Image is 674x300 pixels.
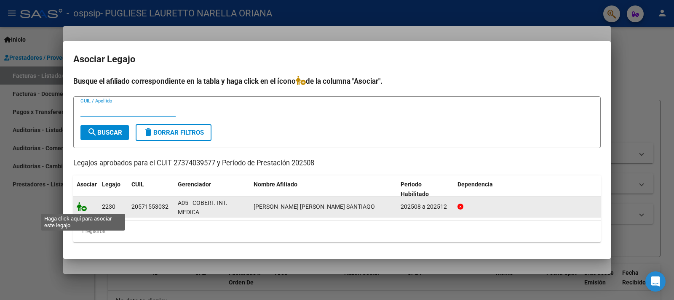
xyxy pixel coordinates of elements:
[102,203,115,210] span: 2230
[73,175,99,203] datatable-header-cell: Asociar
[401,181,429,197] span: Periodo Habilitado
[143,129,204,136] span: Borrar Filtros
[457,181,493,188] span: Dependencia
[131,181,144,188] span: CUIL
[254,203,375,210] span: SEQUEIRA BRAVO SANTIAGO
[174,175,250,203] datatable-header-cell: Gerenciador
[397,175,454,203] datatable-header-cell: Periodo Habilitado
[131,202,168,212] div: 20571553032
[80,125,129,140] button: Buscar
[77,181,97,188] span: Asociar
[128,175,174,203] datatable-header-cell: CUIL
[99,175,128,203] datatable-header-cell: Legajo
[454,175,601,203] datatable-header-cell: Dependencia
[87,129,122,136] span: Buscar
[136,124,211,141] button: Borrar Filtros
[73,221,601,242] div: 1 registros
[401,202,451,212] div: 202508 a 202512
[73,76,601,87] h4: Busque el afiliado correspondiente en la tabla y haga click en el ícono de la columna "Asociar".
[254,181,297,188] span: Nombre Afiliado
[143,127,153,137] mat-icon: delete
[87,127,97,137] mat-icon: search
[250,175,397,203] datatable-header-cell: Nombre Afiliado
[645,271,666,292] div: Open Intercom Messenger
[73,158,601,169] p: Legajos aprobados para el CUIT 27374039577 y Período de Prestación 202508
[102,181,120,188] span: Legajo
[178,181,211,188] span: Gerenciador
[178,199,227,216] span: A05 - COBERT. INT. MEDICA
[73,51,601,67] h2: Asociar Legajo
